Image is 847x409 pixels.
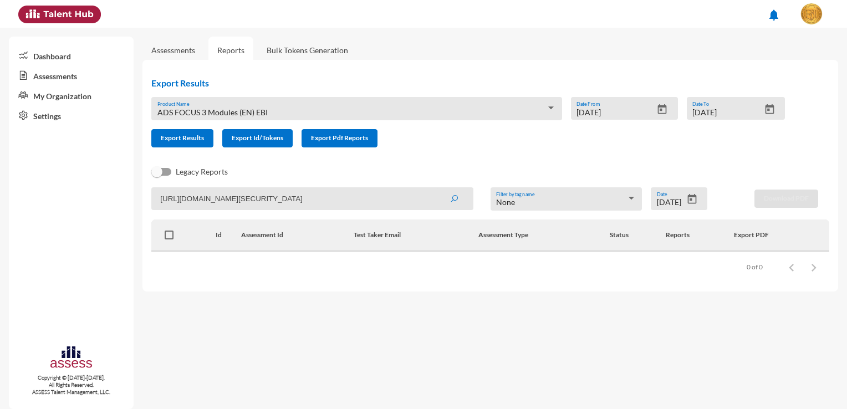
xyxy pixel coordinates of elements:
button: Previous page [780,256,803,278]
button: Export Results [151,129,213,147]
a: Assessments [9,65,134,85]
a: Reports [208,37,253,64]
button: Open calendar [682,193,702,205]
a: Assessments [151,45,195,55]
a: Settings [9,105,134,125]
input: Search by name, token, assessment type, etc. [151,187,473,210]
a: Bulk Tokens Generation [258,37,357,64]
button: Next page [803,256,825,278]
span: Legacy Reports [176,165,228,178]
th: Status [610,219,666,252]
th: Assessment Type [478,219,610,252]
a: Dashboard [9,45,134,65]
h2: Export Results [151,78,794,88]
p: Copyright © [DATE]-[DATE]. All Rights Reserved. ASSESS Talent Management, LLC. [9,374,134,396]
th: Test Taker Email [354,219,478,252]
button: Export Id/Tokens [222,129,293,147]
button: Open calendar [760,104,779,115]
a: My Organization [9,85,134,105]
th: Assessment Id [241,219,354,252]
span: None [496,197,515,207]
span: Export Results [161,134,204,142]
mat-paginator: Select page [151,252,829,283]
mat-icon: notifications [767,8,780,22]
img: assesscompany-logo.png [49,345,93,372]
button: Download PDF [754,190,818,208]
span: Export Id/Tokens [232,134,283,142]
th: Id [216,219,241,252]
span: ADS FOCUS 3 Modules (EN) EBI [157,108,268,117]
div: 0 of 0 [747,263,763,271]
span: Download PDF [764,194,809,202]
button: Open calendar [652,104,672,115]
th: Export PDF [734,219,829,252]
button: Export Pdf Reports [302,129,377,147]
span: Export Pdf Reports [311,134,368,142]
th: Reports [666,219,734,252]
